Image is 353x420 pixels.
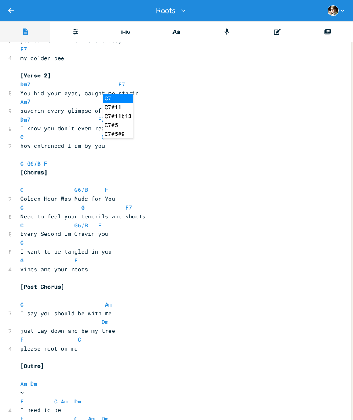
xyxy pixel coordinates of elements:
span: Need to feel your tendrils and shoots [20,213,146,220]
span: Am [20,380,27,387]
li: C7#11 [103,103,133,112]
span: you can chill with me and stay [20,36,122,44]
span: G [20,257,24,264]
span: C [20,186,24,193]
span: F7 [20,45,27,53]
span: I need to be [20,406,61,414]
span: F7 [125,204,132,211]
span: vines and your roots [20,265,88,273]
span: I say you should be with me [20,309,112,317]
span: Am [105,301,112,308]
span: C [20,301,24,308]
span: F [105,186,108,193]
li: C7#5#9 [103,130,133,138]
span: my golden bee [20,54,64,62]
span: F [20,398,24,405]
span: C [20,239,24,246]
span: Dm7 [20,80,30,88]
span: Am7 [20,98,30,105]
span: F7 [98,116,105,123]
span: ~ [20,389,24,396]
span: I want to be tangled in your [20,248,115,255]
span: C [20,160,24,167]
span: F7 [119,80,125,88]
span: [Post-Chorus] [20,283,64,290]
span: [Verse 2] [20,72,51,79]
span: F [74,257,78,264]
span: C [78,336,81,343]
span: G6/B [74,186,88,193]
span: Dm [30,380,37,387]
span: C [20,221,24,229]
span: please root on me [20,345,78,352]
li: C7#11b13 [103,112,133,121]
span: C [20,204,24,211]
img: Robert Wise [328,5,339,16]
span: F [20,336,24,343]
span: F [44,160,47,167]
span: I know you don't even realize [20,124,119,132]
span: [Outro] [20,362,44,370]
span: Every Second Im Cravin you [20,230,108,238]
span: C [20,133,24,141]
span: G6/B [27,160,41,167]
span: G6/B [74,221,88,229]
span: F [98,221,102,229]
span: Dm [74,398,81,405]
span: Dm [102,318,108,326]
span: Roots [156,7,176,14]
span: Dm7 [20,116,30,123]
span: just lay down and be my tree [20,327,115,334]
span: Am [61,398,68,405]
span: G [102,133,105,141]
li: C7 [103,94,133,103]
span: [Chorus] [20,169,47,176]
span: G [81,204,85,211]
span: Golden Hour Was Made for You [20,195,115,202]
span: You hid your eyes, caught me starin [20,89,139,97]
li: C7#5 [103,121,133,130]
span: savorin every glimpse of you [20,107,115,114]
span: how entranced I am by you [20,142,105,149]
span: C [54,398,58,405]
